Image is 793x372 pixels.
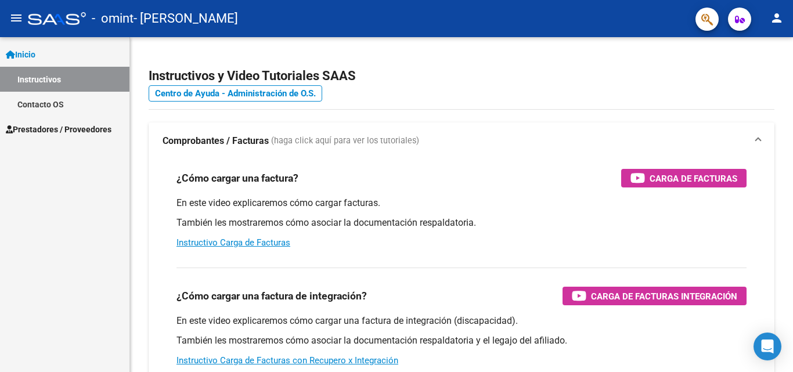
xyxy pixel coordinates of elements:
[650,171,737,186] span: Carga de Facturas
[9,11,23,25] mat-icon: menu
[149,85,322,102] a: Centro de Ayuda - Administración de O.S.
[149,122,774,160] mat-expansion-panel-header: Comprobantes / Facturas (haga click aquí para ver los tutoriales)
[176,334,747,347] p: También les mostraremos cómo asociar la documentación respaldatoria y el legajo del afiliado.
[176,170,298,186] h3: ¿Cómo cargar una factura?
[621,169,747,187] button: Carga de Facturas
[271,135,419,147] span: (haga click aquí para ver los tutoriales)
[149,65,774,87] h2: Instructivos y Video Tutoriales SAAS
[770,11,784,25] mat-icon: person
[591,289,737,304] span: Carga de Facturas Integración
[6,123,111,136] span: Prestadores / Proveedores
[176,197,747,210] p: En este video explicaremos cómo cargar facturas.
[176,216,747,229] p: También les mostraremos cómo asociar la documentación respaldatoria.
[92,6,134,31] span: - omint
[6,48,35,61] span: Inicio
[176,315,747,327] p: En este video explicaremos cómo cargar una factura de integración (discapacidad).
[176,237,290,248] a: Instructivo Carga de Facturas
[754,333,781,360] div: Open Intercom Messenger
[563,287,747,305] button: Carga de Facturas Integración
[134,6,238,31] span: - [PERSON_NAME]
[176,288,367,304] h3: ¿Cómo cargar una factura de integración?
[163,135,269,147] strong: Comprobantes / Facturas
[176,355,398,366] a: Instructivo Carga de Facturas con Recupero x Integración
